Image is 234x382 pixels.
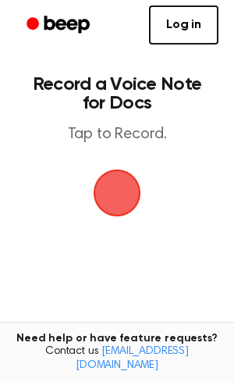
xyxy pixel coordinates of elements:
[94,170,140,216] img: Beep Logo
[16,10,104,41] a: Beep
[9,345,225,373] span: Contact us
[149,5,218,45] a: Log in
[28,75,206,112] h1: Record a Voice Note for Docs
[28,125,206,145] p: Tap to Record.
[76,346,189,371] a: [EMAIL_ADDRESS][DOMAIN_NAME]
